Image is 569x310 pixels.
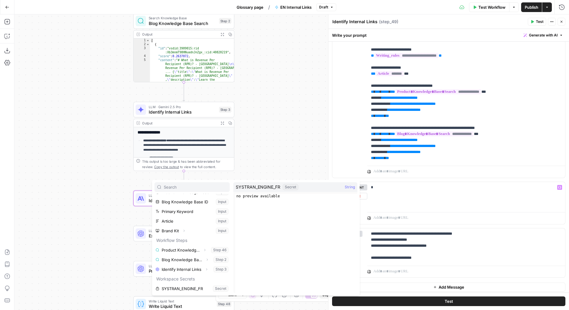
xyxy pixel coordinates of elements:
button: Select variable Brand Kit [154,226,230,236]
div: LLM · [PERSON_NAME] 4.1Identify Internal LinksStep 49 [133,190,235,206]
span: String [345,184,355,190]
button: Select variable Identify Internal Links [154,265,230,274]
button: Select variable SYSTRAN_ENGINE_FR [154,284,230,293]
span: Identify Internal Links [149,109,216,115]
div: 5 [134,58,150,105]
button: Select variable Blog Knowledge Base Search [154,255,230,265]
span: Generate with AI [529,33,558,38]
g: Edge from step_2 to step_3 [183,82,185,101]
span: Test [536,19,543,24]
div: 3 [134,46,150,54]
div: Output [142,121,216,126]
div: LLM · gpt-4o-2024-11-20Extract Internal LinkingStep 5 [133,226,235,241]
div: Write your prompt [328,29,569,41]
span: LLM · gpt-4o-2024-11-20 [149,228,216,233]
div: Step 2 [219,18,232,24]
button: Select variable Primary Keyword [154,207,230,216]
span: Identify Internal Links [149,197,214,204]
span: Draft [319,5,328,10]
button: Generate with AI [521,31,565,39]
span: Publish [525,4,538,10]
span: Write Liquid Text [149,299,214,304]
button: Publish [521,2,542,12]
span: SYSTRAN_ENGINE_FR [236,184,280,190]
button: Select variable Blog Knowledge Base ID [154,197,230,207]
button: Add Message [332,283,565,292]
div: assistantDelete [332,182,362,224]
div: This output is too large & has been abbreviated for review. to view the full content. [142,159,232,169]
span: LLM · O4 Mini [149,263,214,268]
div: Step 48 [217,301,232,307]
div: Step 3 [219,107,232,112]
span: Add Message [439,284,464,290]
button: Test Workflow [469,2,509,12]
input: Search [164,184,227,190]
span: ( step_49 ) [379,19,398,25]
p: Workspace Secrets [154,274,230,284]
span: Glossary page [237,4,263,10]
div: Search Knowledge BaseBlog Knowledge Base SearchStep 2Output[ { "id":"vsdid:3909015:rid :Xb3mnmT98... [133,13,235,82]
button: Select variable Product Knowledge Base Search [154,245,230,255]
span: Toggle code folding, rows 1 through 570 [146,39,150,42]
div: 1 [134,39,150,42]
span: EN Internal Links [280,4,312,10]
button: Glossary page [233,2,267,12]
span: / [268,4,270,11]
button: Test [528,18,546,26]
span: Blog Knowledge Base Search [149,20,216,27]
textarea: Identify Internal Links [332,19,378,25]
span: Copy the output [154,165,179,169]
button: Select variable Article [154,216,230,226]
span: Search Knowledge Base [149,15,216,20]
div: Output [142,32,216,37]
div: LLM · O4 MiniPrompt LLMStep 47 [133,261,235,277]
span: Write Liquid Text [149,303,214,310]
span: LLM · Gemini 2.5 Pro [149,104,216,109]
div: 2 [134,42,150,46]
span: Test Workflow [478,4,505,10]
span: Prompt LLM [149,268,214,274]
button: Test [332,297,565,306]
span: Test [445,299,453,305]
button: EN Internal Links [271,2,315,12]
button: Draft [316,3,336,11]
span: Extract Internal Linking [149,233,216,239]
p: Workflow Steps [154,236,230,245]
div: Secret [283,184,298,190]
div: 4 [134,54,150,58]
span: LLM · [PERSON_NAME] 4.1 [149,193,214,198]
span: Toggle code folding, rows 2 through 20 [146,42,150,46]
